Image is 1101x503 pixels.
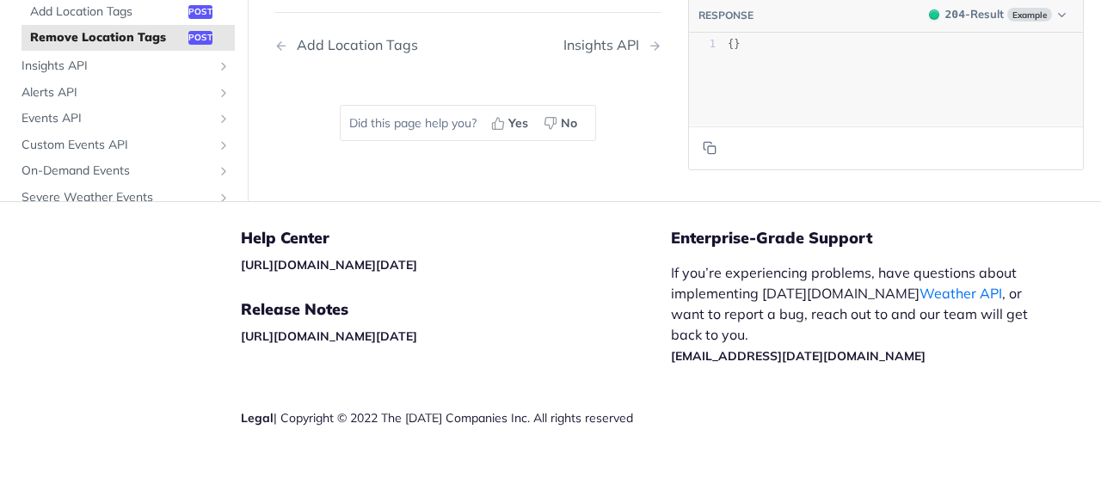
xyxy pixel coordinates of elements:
[30,3,184,21] span: Add Location Tags
[22,26,235,52] a: Remove Location Tagspost
[689,37,716,52] div: 1
[241,410,274,426] a: Legal
[13,185,235,211] a: Severe Weather EventsShow subpages for Severe Weather Events
[563,37,648,53] div: Insights API
[22,137,212,154] span: Custom Events API
[485,110,538,136] button: Yes
[945,7,1004,24] div: - Result
[728,38,741,50] span: {}
[945,9,965,21] span: 204
[929,9,939,20] span: 204
[671,348,926,364] a: [EMAIL_ADDRESS][DATE][DOMAIN_NAME]
[563,37,661,53] a: Next Page: Insights API
[188,32,212,46] span: post
[217,191,231,205] button: Show subpages for Severe Weather Events
[13,53,235,79] a: Insights APIShow subpages for Insights API
[671,262,1030,365] p: If you’re experiencing problems, have questions about implementing [DATE][DOMAIN_NAME] , or want ...
[274,37,440,53] a: Previous Page: Add Location Tags
[13,106,235,132] a: Events APIShow subpages for Events API
[288,37,418,53] div: Add Location Tags
[241,409,671,426] div: | Copyright © 2022 The [DATE] Companies Inc. All rights reserved
[671,228,1058,248] h5: Enterprise-Grade Support
[217,138,231,152] button: Show subpages for Custom Events API
[241,228,671,248] h5: Help Center
[217,165,231,179] button: Show subpages for On-Demand Events
[22,110,212,127] span: Events API
[13,80,235,106] a: Alerts APIShow subpages for Alerts API
[508,114,528,132] span: Yes
[22,84,212,101] span: Alerts API
[22,163,212,181] span: On-Demand Events
[13,159,235,185] a: On-Demand EventsShow subpages for On-Demand Events
[30,30,184,47] span: Remove Location Tags
[538,110,587,136] button: No
[217,112,231,126] button: Show subpages for Events API
[217,59,231,73] button: Show subpages for Insights API
[241,328,417,344] a: [URL][DOMAIN_NAME][DATE]
[340,105,596,141] div: Did this page help you?
[188,5,212,19] span: post
[1007,8,1052,21] span: Example
[698,135,722,161] button: Copy to clipboard
[698,7,754,24] button: RESPONSE
[241,257,417,273] a: [URL][DOMAIN_NAME][DATE]
[217,86,231,100] button: Show subpages for Alerts API
[920,285,1002,302] a: Weather API
[561,114,577,132] span: No
[920,6,1074,23] button: 204204-ResultExample
[22,58,212,75] span: Insights API
[241,299,671,320] h5: Release Notes
[22,189,212,206] span: Severe Weather Events
[13,132,235,158] a: Custom Events APIShow subpages for Custom Events API
[274,20,661,71] nav: Pagination Controls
